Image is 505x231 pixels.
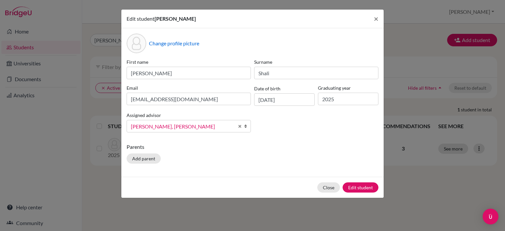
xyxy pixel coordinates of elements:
div: Open Intercom Messenger [483,209,498,224]
span: Edit student [127,15,155,22]
label: Surname [254,58,378,65]
span: × [374,14,378,23]
label: Graduating year [318,84,378,91]
div: Profile picture [127,34,146,53]
button: Close [369,10,384,28]
button: Close [317,182,340,193]
button: Add parent [127,153,161,164]
button: Edit student [343,182,378,193]
p: Parents [127,143,378,151]
label: Assigned advisor [127,112,161,119]
label: First name [127,58,251,65]
span: [PERSON_NAME], [PERSON_NAME] [131,122,234,131]
label: Date of birth [254,85,280,92]
span: [PERSON_NAME] [155,15,196,22]
input: dd/mm/yyyy [254,93,315,106]
label: Email [127,84,251,91]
